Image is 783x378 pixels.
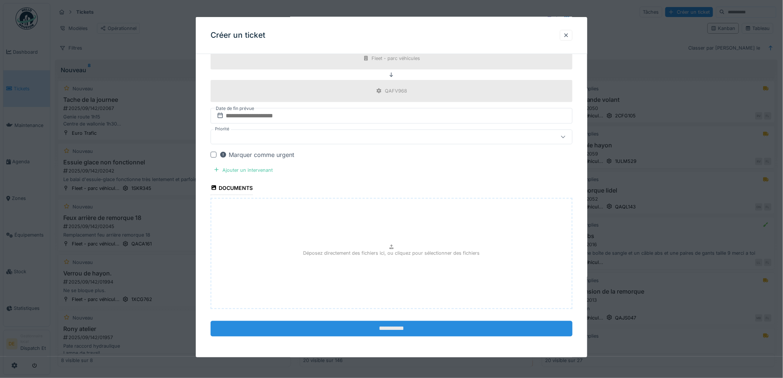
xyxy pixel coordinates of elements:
label: Priorité [214,126,231,132]
div: QAFV968 [385,87,407,94]
label: Date de fin prévue [215,104,255,112]
div: Documents [211,183,253,195]
div: Marquer comme urgent [219,150,294,159]
div: Ajouter un intervenant [211,165,276,175]
h3: Créer un ticket [211,31,265,40]
p: Déposez directement des fichiers ici, ou cliquez pour sélectionner des fichiers [303,250,480,257]
div: Fleet - parc véhicules [372,55,420,62]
